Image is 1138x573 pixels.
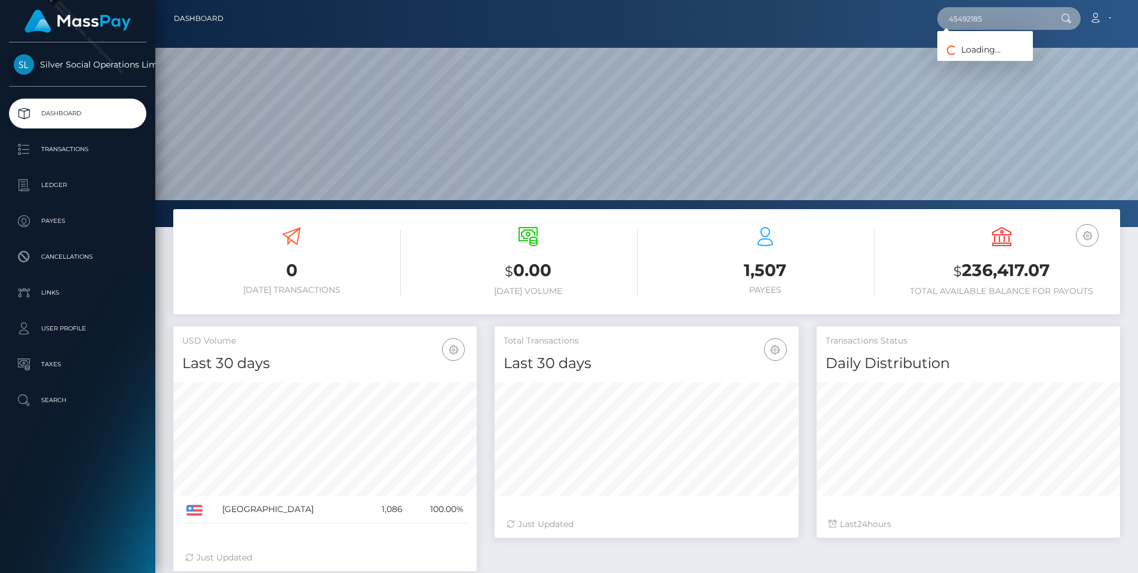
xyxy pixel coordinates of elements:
[14,356,142,373] p: Taxes
[826,335,1111,347] h5: Transactions Status
[9,278,146,308] a: Links
[9,242,146,272] a: Cancellations
[218,496,364,523] td: [GEOGRAPHIC_DATA]
[9,134,146,164] a: Transactions
[9,59,146,70] span: Silver Social Operations Limited
[364,496,407,523] td: 1,086
[505,263,513,280] small: $
[9,385,146,415] a: Search
[14,212,142,230] p: Payees
[656,259,875,282] h3: 1,507
[9,314,146,344] a: User Profile
[826,353,1111,374] h4: Daily Distribution
[892,259,1111,283] h3: 236,417.07
[14,105,142,122] p: Dashboard
[9,170,146,200] a: Ledger
[174,6,223,31] a: Dashboard
[9,206,146,236] a: Payees
[14,176,142,194] p: Ledger
[656,285,875,295] h6: Payees
[937,7,1050,30] input: Search...
[892,286,1111,296] h6: Total Available Balance for Payouts
[829,518,1108,531] div: Last hours
[9,350,146,379] a: Taxes
[14,320,142,338] p: User Profile
[185,551,465,564] div: Just Updated
[182,259,401,282] h3: 0
[419,286,637,296] h6: [DATE] Volume
[14,140,142,158] p: Transactions
[419,259,637,283] h3: 0.00
[953,263,962,280] small: $
[14,284,142,302] p: Links
[937,44,1001,55] span: Loading...
[14,54,34,75] img: Silver Social Operations Limited
[407,496,468,523] td: 100.00%
[24,10,131,33] img: MassPay Logo
[182,285,401,295] h6: [DATE] Transactions
[504,353,789,374] h4: Last 30 days
[182,353,468,374] h4: Last 30 days
[857,519,867,529] span: 24
[9,99,146,128] a: Dashboard
[14,391,142,409] p: Search
[14,248,142,266] p: Cancellations
[507,518,786,531] div: Just Updated
[186,505,203,516] img: US.png
[504,335,789,347] h5: Total Transactions
[182,335,468,347] h5: USD Volume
